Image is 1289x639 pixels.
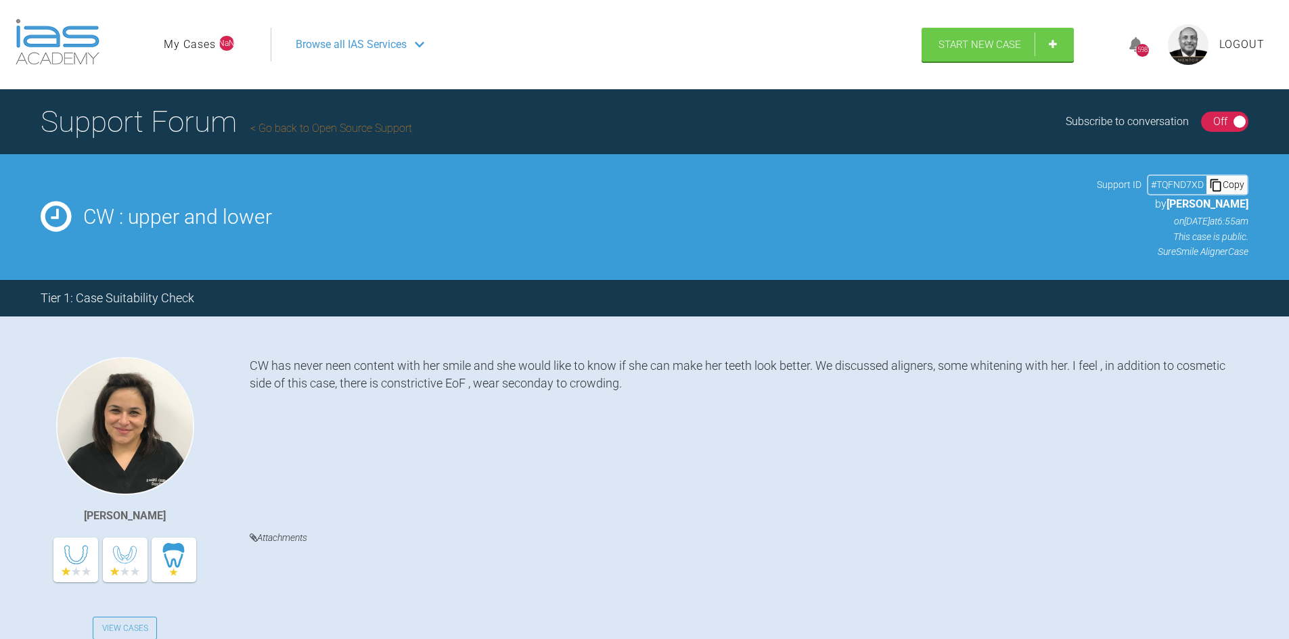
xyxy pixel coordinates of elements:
[16,19,99,65] img: logo-light.3e3ef733.png
[219,36,234,51] span: NaN
[164,36,216,53] a: My Cases
[41,289,194,308] div: Tier 1: Case Suitability Check
[939,39,1021,51] span: Start New Case
[250,357,1248,509] div: CW has never neen content with her smile and she would like to know if she can make her teeth loo...
[1097,195,1248,213] p: by
[922,28,1074,62] a: Start New Case
[250,122,412,135] a: Go back to Open Source Support
[1136,44,1149,57] div: 15987
[84,507,166,525] div: [PERSON_NAME]
[1097,244,1248,259] p: SureSmile Aligner Case
[1219,36,1265,53] a: Logout
[1148,177,1206,192] div: # TQFND7XD
[1066,113,1189,131] div: Subscribe to conversation
[1213,113,1227,131] div: Off
[1206,176,1247,193] div: Copy
[250,529,1248,546] h4: Attachments
[56,357,194,495] img: Swati Anand
[41,98,412,145] h1: Support Forum
[1167,197,1248,210] span: [PERSON_NAME]
[1168,24,1208,65] img: profile.png
[83,207,1085,227] h2: CW : upper and lower
[296,36,407,53] span: Browse all IAS Services
[1097,177,1141,192] span: Support ID
[1097,229,1248,244] p: This case is public.
[1097,214,1248,229] p: on [DATE] at 6:55am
